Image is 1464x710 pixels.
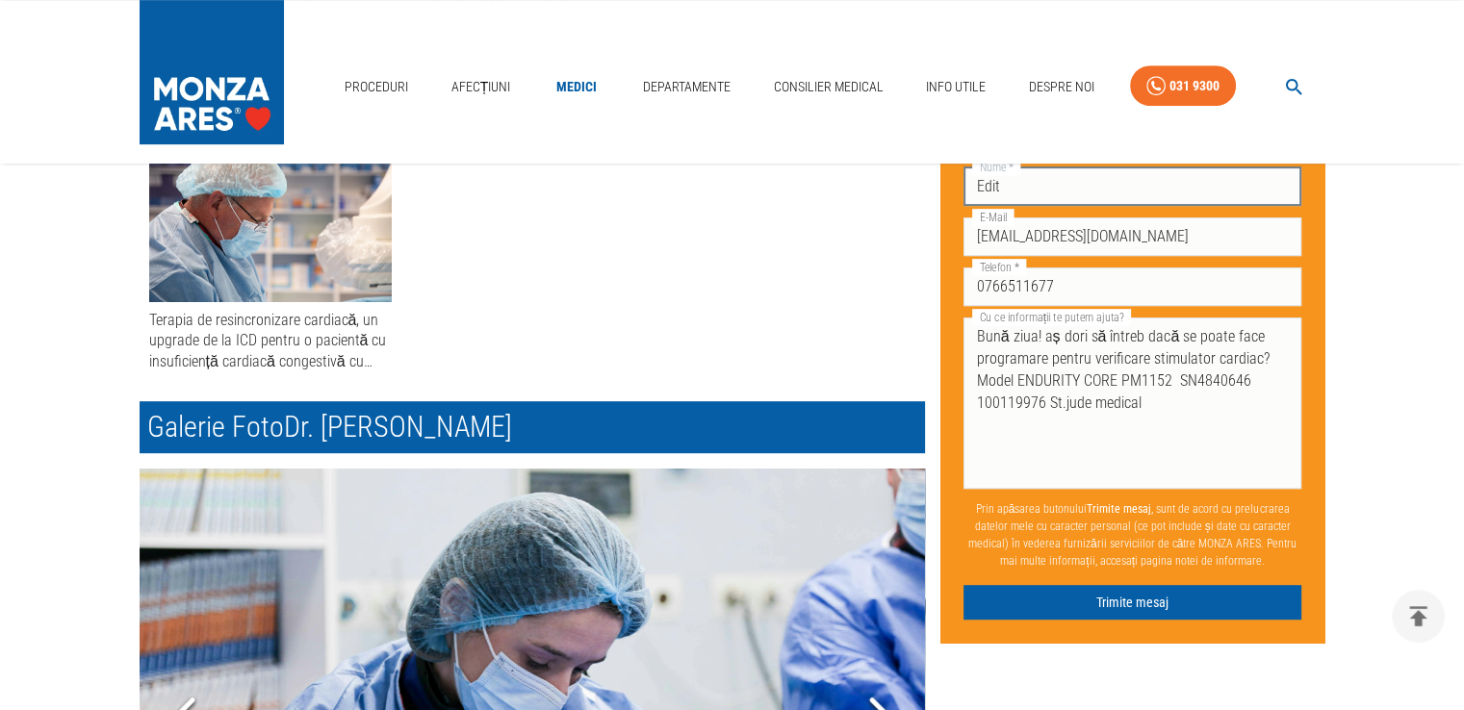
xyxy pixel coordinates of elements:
[765,67,890,107] a: Consilier Medical
[918,67,993,107] a: Info Utile
[972,159,1020,175] label: Nume
[444,67,519,107] a: Afecțiuni
[972,209,1015,225] label: E-Mail
[1392,590,1445,643] button: delete
[972,259,1026,275] label: Telefon
[635,67,738,107] a: Departamente
[546,67,607,107] a: Medici
[1169,74,1220,98] div: 031 9300
[1087,502,1151,516] b: Trimite mesaj
[149,148,392,371] a: Terapia de resincronizare cardiacă, un upgrade de la ICD pentru o pacientă cu insuficiență cardia...
[963,585,1302,621] button: Trimite mesaj
[963,493,1302,577] p: Prin apăsarea butonului , sunt de acord cu prelucrarea datelor mele cu caracter personal (ce pot ...
[1021,67,1102,107] a: Despre Noi
[149,310,392,371] div: Terapia de resincronizare cardiacă, un upgrade de la ICD pentru o pacientă cu insuficiență cardia...
[149,148,392,302] img: Terapia de resincronizare cardiacă, un upgrade de la ICD pentru o pacientă cu insuficiență cardia...
[140,401,925,453] h2: Galerie Foto Dr. [PERSON_NAME]
[1130,65,1236,107] a: 031 9300
[972,309,1131,325] label: Cu ce informații te putem ajuta?
[337,67,416,107] a: Proceduri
